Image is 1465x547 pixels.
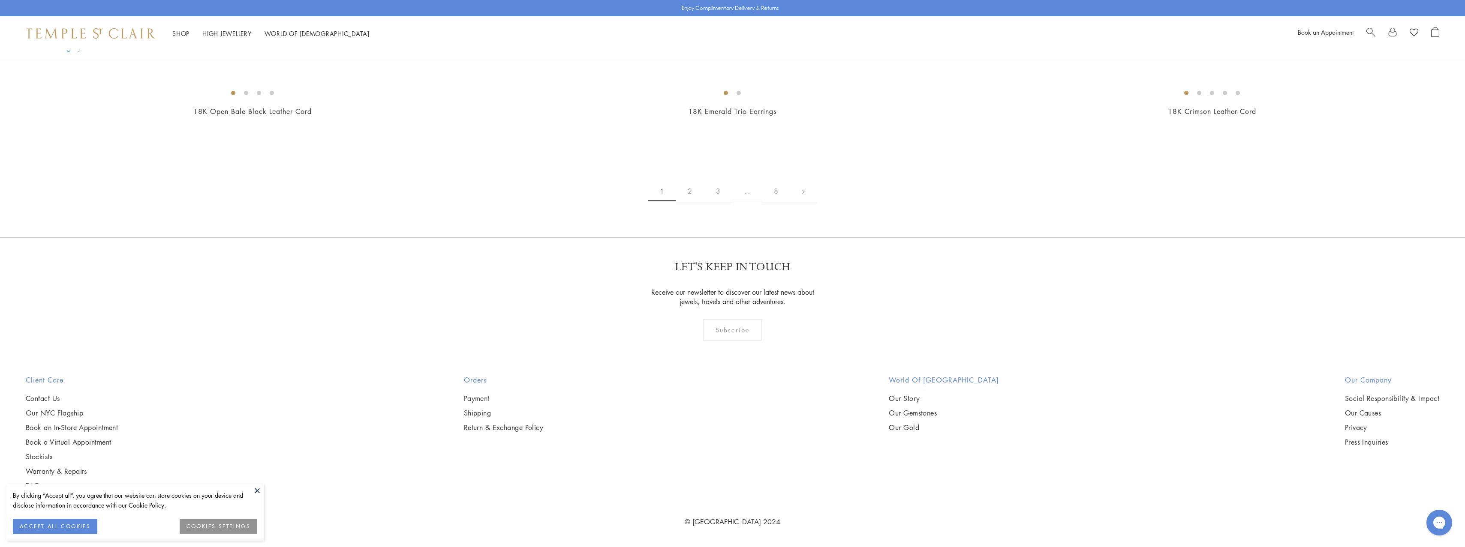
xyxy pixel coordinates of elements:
[1422,507,1456,538] iframe: Gorgias live chat messenger
[1410,27,1418,40] a: View Wishlist
[682,4,779,12] p: Enjoy Complimentary Delivery & Returns
[648,182,676,201] span: 1
[26,423,118,432] a: Book an In-Store Appointment
[889,375,999,385] h2: World of [GEOGRAPHIC_DATA]
[1168,107,1256,116] a: 18K Crimson Leather Cord
[1345,394,1439,403] a: Social Responsibility & Impact
[26,408,118,418] a: Our NYC Flagship
[1345,437,1439,447] a: Press Inquiries
[1298,28,1354,36] a: Book an Appointment
[1345,375,1439,385] h2: Our Company
[676,179,704,203] a: 2
[26,394,118,403] a: Contact Us
[202,29,252,38] a: High JewelleryHigh Jewellery
[13,519,97,534] button: ACCEPT ALL COOKIES
[172,28,370,39] nav: Main navigation
[26,375,118,385] h2: Client Care
[13,490,257,510] div: By clicking “Accept all”, you agree that our website can store cookies on your device and disclos...
[790,179,817,203] a: Next page
[685,517,780,526] a: © [GEOGRAPHIC_DATA] 2024
[646,287,819,306] p: Receive our newsletter to discover our latest news about jewels, travels and other adventures.
[889,394,999,403] a: Our Story
[26,28,155,39] img: Temple St. Clair
[26,452,118,461] a: Stockists
[704,179,732,203] a: 3
[464,375,544,385] h2: Orders
[732,182,762,201] span: …
[26,437,118,447] a: Book a Virtual Appointment
[762,179,790,203] a: 8
[172,29,190,38] a: ShopShop
[26,481,118,490] a: FAQs
[464,423,544,432] a: Return & Exchange Policy
[688,107,776,116] a: 18K Emerald Trio Earrings
[26,466,118,476] a: Warranty & Repairs
[464,408,544,418] a: Shipping
[889,408,999,418] a: Our Gemstones
[464,394,544,403] a: Payment
[180,519,257,534] button: COOKIES SETTINGS
[1431,27,1439,40] a: Open Shopping Bag
[1345,423,1439,432] a: Privacy
[703,319,762,341] div: Subscribe
[1366,27,1375,40] a: Search
[193,107,312,116] a: 18K Open Bale Black Leather Cord
[265,29,370,38] a: World of [DEMOGRAPHIC_DATA]World of [DEMOGRAPHIC_DATA]
[675,260,790,275] p: LET'S KEEP IN TOUCH
[1345,408,1439,418] a: Our Causes
[889,423,999,432] a: Our Gold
